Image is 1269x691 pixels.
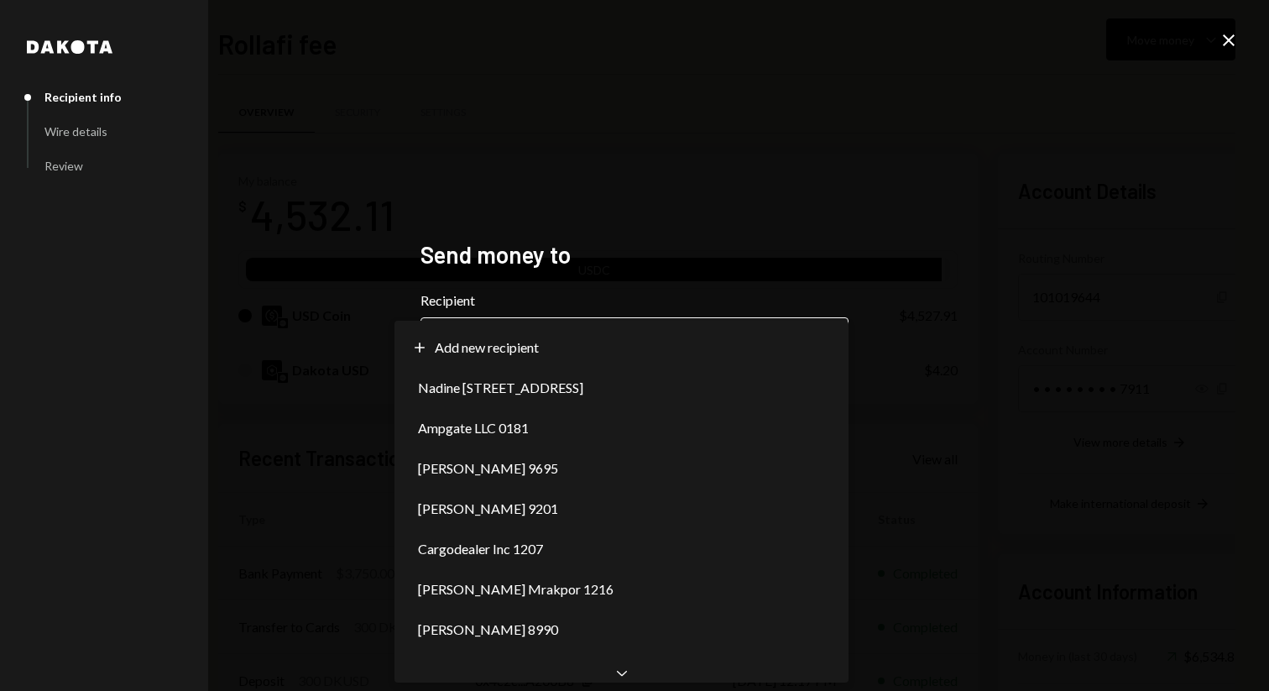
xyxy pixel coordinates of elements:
span: Cargodealer Inc 1207 [418,539,543,559]
span: [PERSON_NAME] 8990 [418,620,558,640]
div: Recipient info [44,90,122,104]
span: Add new recipient [435,338,539,358]
div: Review [44,159,83,173]
button: Recipient [420,317,849,364]
span: [PERSON_NAME] Mrakpor 1216 [418,579,614,599]
span: [PERSON_NAME] 9201 [418,499,558,519]
div: Wire details [44,124,107,139]
span: Ampgate LLC 0181 [418,418,529,438]
h2: Send money to [420,238,849,271]
span: [PERSON_NAME] 9695 [418,458,558,479]
span: [PERSON_NAME] 6906 [418,660,558,680]
label: Recipient [420,291,849,311]
span: Nadine [STREET_ADDRESS] [418,378,583,398]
